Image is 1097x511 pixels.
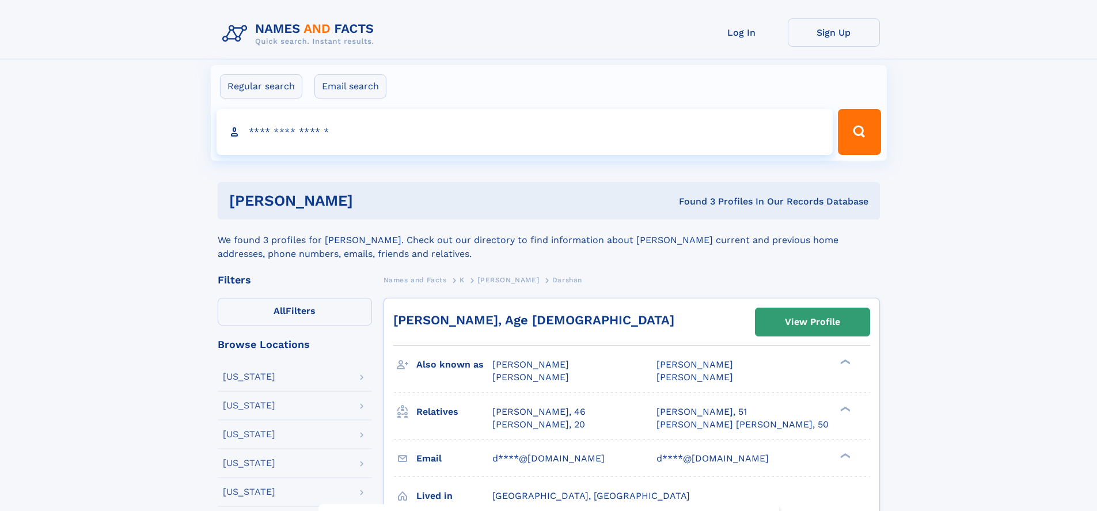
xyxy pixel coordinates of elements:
label: Regular search [220,74,302,99]
a: [PERSON_NAME], 51 [656,406,747,418]
label: Email search [314,74,386,99]
button: Search Button [838,109,880,155]
a: Names and Facts [384,272,447,287]
a: Log In [696,18,788,47]
a: Sign Up [788,18,880,47]
div: Filters [218,275,372,285]
div: View Profile [785,309,840,335]
h3: Relatives [416,402,492,422]
div: [US_STATE] [223,487,275,497]
span: All [274,305,286,316]
span: Darshan [552,276,582,284]
a: K [460,272,465,287]
a: [PERSON_NAME], 46 [492,406,586,418]
span: [PERSON_NAME] [492,359,569,370]
div: ❯ [837,358,851,366]
span: [PERSON_NAME] [492,372,569,383]
a: [PERSON_NAME], 20 [492,418,585,431]
span: [GEOGRAPHIC_DATA], [GEOGRAPHIC_DATA] [492,490,690,501]
h3: Email [416,449,492,468]
a: View Profile [756,308,870,336]
div: [US_STATE] [223,459,275,468]
a: [PERSON_NAME], Age [DEMOGRAPHIC_DATA] [393,313,674,327]
div: [US_STATE] [223,372,275,381]
div: Browse Locations [218,339,372,350]
label: Filters [218,298,372,325]
div: We found 3 profiles for [PERSON_NAME]. Check out our directory to find information about [PERSON_... [218,219,880,261]
a: [PERSON_NAME] [PERSON_NAME], 50 [656,418,829,431]
div: Found 3 Profiles In Our Records Database [516,195,868,208]
img: Logo Names and Facts [218,18,384,50]
input: search input [217,109,833,155]
h1: [PERSON_NAME] [229,194,516,208]
h3: Also known as [416,355,492,374]
div: [US_STATE] [223,401,275,410]
a: [PERSON_NAME] [477,272,539,287]
div: ❯ [837,452,851,459]
span: [PERSON_NAME] [477,276,539,284]
span: [PERSON_NAME] [656,359,733,370]
span: K [460,276,465,284]
div: ❯ [837,405,851,412]
h3: Lived in [416,486,492,506]
span: [PERSON_NAME] [656,372,733,383]
div: [US_STATE] [223,430,275,439]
